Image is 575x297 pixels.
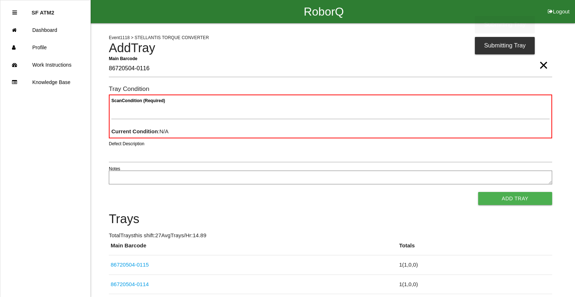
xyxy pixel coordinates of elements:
span: : N/A [111,128,169,134]
button: Add Tray [478,192,552,205]
td: 1 ( 1 , 0 , 0 ) [397,255,552,275]
a: 86720504-0115 [111,262,149,268]
p: SF ATM2 [32,4,54,16]
span: Clear Input [539,51,548,65]
h4: Trays [109,212,552,226]
p: Total Trays this shift: 27 Avg Trays /Hr: 14.89 [109,231,552,240]
b: Current Condition [111,128,158,134]
div: Submitting Tray [475,16,535,33]
label: Notes [109,166,120,172]
div: Close [12,4,17,21]
a: Profile [0,39,90,56]
input: Required [109,60,552,77]
a: Dashboard [0,21,90,39]
th: Totals [397,242,552,255]
h4: Add Tray [109,41,552,55]
a: Knowledge Base [0,74,90,91]
a: Work Instructions [0,56,90,74]
td: 1 ( 1 , 0 , 0 ) [397,275,552,294]
b: Scan Condition (Required) [111,98,165,103]
div: Submitting Tray [475,37,535,54]
span: Event 1118 > STELLANTIS TORQUE CONVERTER [109,35,209,40]
th: Main Barcode [109,242,397,255]
label: Defect Description [109,141,144,147]
a: 86720504-0114 [111,281,149,287]
h6: Tray Condition [109,85,552,92]
b: Main Barcode [109,56,137,61]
